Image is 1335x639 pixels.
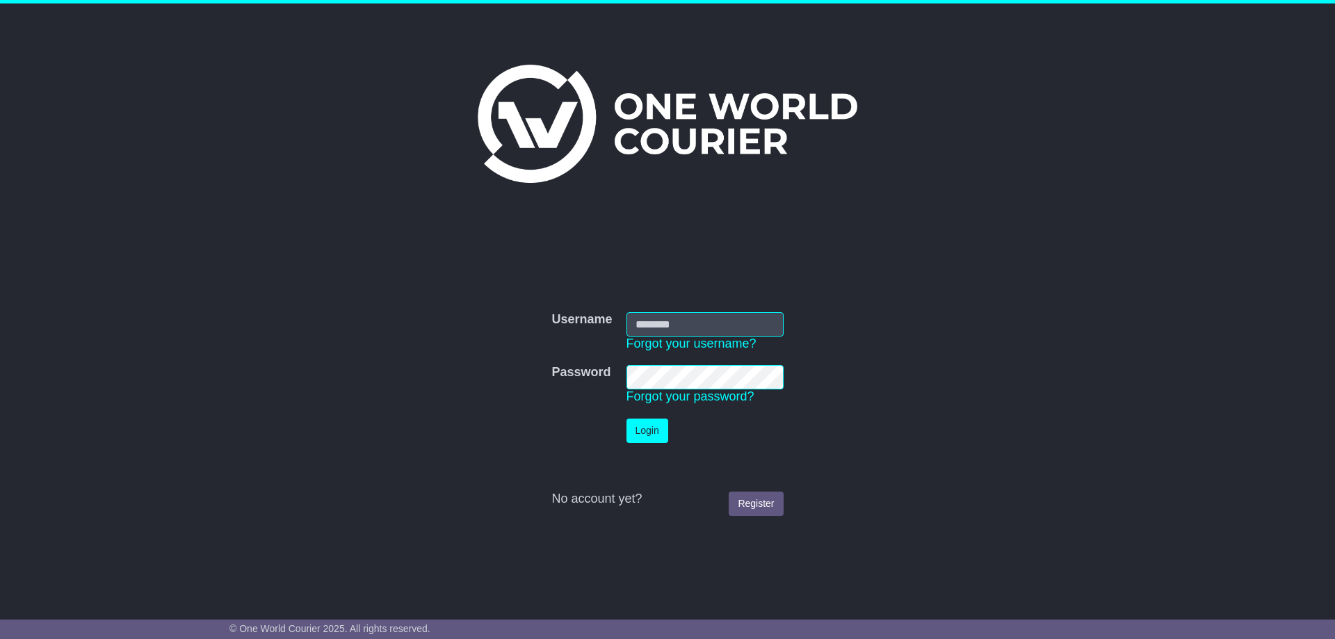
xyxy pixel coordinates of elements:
img: One World [478,65,857,183]
span: © One World Courier 2025. All rights reserved. [229,623,430,634]
a: Forgot your username? [626,337,756,350]
label: Password [551,365,610,380]
a: Register [729,492,783,516]
div: No account yet? [551,492,783,507]
button: Login [626,419,668,443]
a: Forgot your password? [626,389,754,403]
label: Username [551,312,612,327]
